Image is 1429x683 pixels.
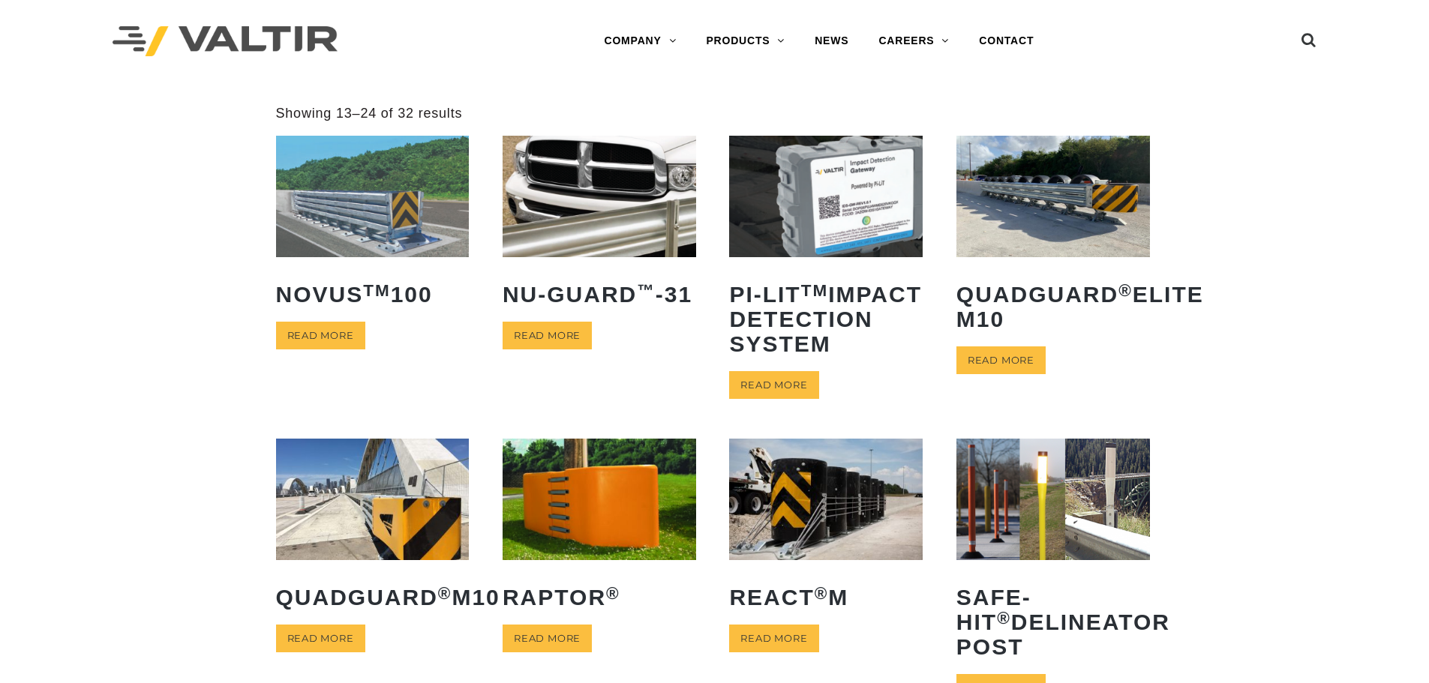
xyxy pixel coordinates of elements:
a: QuadGuard®Elite M10 [956,136,1150,342]
h2: RAPTOR [503,574,696,621]
h2: PI-LIT Impact Detection System [729,271,923,367]
sup: ® [815,584,829,603]
a: Safe-Hit®Delineator Post [956,439,1150,670]
img: Valtir [113,26,338,57]
a: CONTACT [964,26,1049,56]
sup: TM [801,281,829,300]
a: NEWS [800,26,863,56]
h2: NOVUS 100 [276,271,470,318]
a: CAREERS [863,26,964,56]
h2: NU-GUARD -31 [503,271,696,318]
a: Read more about “REACT® M” [729,625,818,652]
a: Read more about “NOVUSTM 100” [276,322,365,349]
a: REACT®M [729,439,923,620]
a: PI-LITTMImpact Detection System [729,136,923,367]
a: Read more about “PI-LITTM Impact Detection System” [729,371,818,399]
sup: ® [997,609,1011,628]
a: NOVUSTM100 [276,136,470,317]
h2: QuadGuard M10 [276,574,470,621]
a: Read more about “QuadGuard® M10” [276,625,365,652]
sup: TM [363,281,391,300]
a: RAPTOR® [503,439,696,620]
sup: ® [606,584,620,603]
h2: REACT M [729,574,923,621]
a: NU-GUARD™-31 [503,136,696,317]
sup: ® [438,584,452,603]
a: Read more about “QuadGuard® Elite M10” [956,346,1046,374]
p: Showing 13–24 of 32 results [276,105,463,122]
a: PRODUCTS [691,26,800,56]
sup: ® [1118,281,1133,300]
a: QuadGuard®M10 [276,439,470,620]
a: Read more about “NU-GUARD™-31” [503,322,592,349]
a: Read more about “RAPTOR®” [503,625,592,652]
sup: ™ [637,281,656,300]
h2: Safe-Hit Delineator Post [956,574,1150,670]
h2: QuadGuard Elite M10 [956,271,1150,343]
a: COMPANY [589,26,691,56]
